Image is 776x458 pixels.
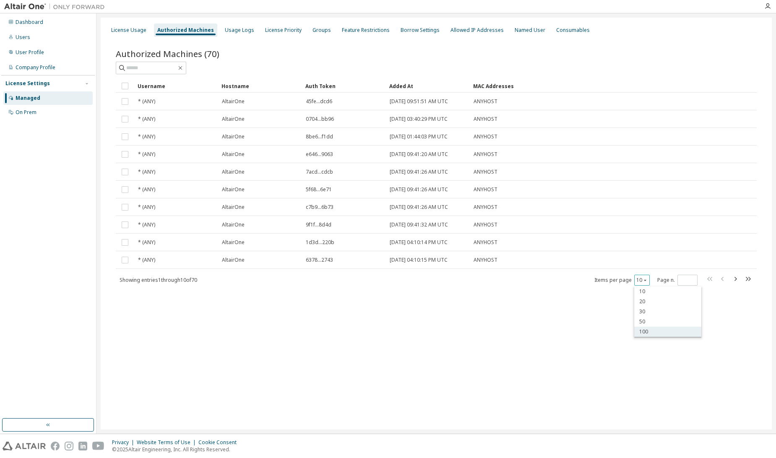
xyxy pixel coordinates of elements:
span: [DATE] 04:10:14 PM UTC [390,239,448,246]
span: * (ANY) [138,257,155,263]
span: Items per page [594,275,650,286]
div: 50 [634,317,701,327]
span: c7b9...6b73 [306,204,333,211]
span: 5f68...6e71 [306,186,332,193]
div: License Priority [265,27,302,34]
span: AltairOne [222,133,245,140]
span: * (ANY) [138,221,155,228]
div: Hostname [221,79,299,93]
div: On Prem [16,109,36,116]
span: Showing entries 1 through 10 of 70 [120,276,197,284]
div: MAC Addresses [473,79,669,93]
span: 6378...2743 [306,257,333,263]
img: instagram.svg [65,442,73,450]
div: Consumables [556,27,590,34]
div: Allowed IP Addresses [450,27,504,34]
span: [DATE] 01:44:03 PM UTC [390,133,448,140]
span: [DATE] 09:51:51 AM UTC [390,98,448,105]
span: [DATE] 09:41:26 AM UTC [390,169,448,175]
div: Feature Restrictions [342,27,390,34]
span: * (ANY) [138,169,155,175]
span: [DATE] 09:41:32 AM UTC [390,221,448,228]
span: * (ANY) [138,133,155,140]
span: AltairOne [222,239,245,246]
span: AltairOne [222,204,245,211]
div: Usage Logs [225,27,254,34]
span: [DATE] 04:10:15 PM UTC [390,257,448,263]
button: 10 [636,277,648,284]
span: Page n. [657,275,698,286]
span: 1d3d...220b [306,239,334,246]
div: Privacy [112,439,137,446]
span: * (ANY) [138,186,155,193]
div: Auth Token [305,79,383,93]
span: ANYHOST [474,204,497,211]
span: AltairOne [222,116,245,122]
span: ANYHOST [474,116,497,122]
span: [DATE] 09:41:26 AM UTC [390,186,448,193]
span: [DATE] 03:40:29 PM UTC [390,116,448,122]
span: ANYHOST [474,98,497,105]
img: youtube.svg [92,442,104,450]
span: * (ANY) [138,116,155,122]
span: ANYHOST [474,257,497,263]
span: AltairOne [222,151,245,158]
img: altair_logo.svg [3,442,46,450]
img: facebook.svg [51,442,60,450]
span: * (ANY) [138,239,155,246]
span: ANYHOST [474,186,497,193]
span: 45fe...dcd6 [306,98,332,105]
span: [DATE] 09:41:26 AM UTC [390,204,448,211]
span: Authorized Machines (70) [116,48,219,60]
span: * (ANY) [138,204,155,211]
div: 30 [634,307,701,317]
span: * (ANY) [138,151,155,158]
span: AltairOne [222,98,245,105]
span: 7acd...cdcb [306,169,333,175]
span: 8be6...f1dd [306,133,333,140]
div: Cookie Consent [198,439,242,446]
div: Username [138,79,215,93]
div: Named User [515,27,545,34]
span: ANYHOST [474,221,497,228]
div: Added At [389,79,466,93]
div: Authorized Machines [157,27,214,34]
span: * (ANY) [138,98,155,105]
div: Users [16,34,30,41]
img: Altair One [4,3,109,11]
div: Website Terms of Use [137,439,198,446]
span: ANYHOST [474,151,497,158]
span: AltairOne [222,169,245,175]
span: e646...9063 [306,151,333,158]
div: 20 [634,297,701,307]
span: AltairOne [222,257,245,263]
div: 100 [634,327,701,337]
span: AltairOne [222,221,245,228]
span: 9f1f...8d4d [306,221,331,228]
span: ANYHOST [474,239,497,246]
span: AltairOne [222,186,245,193]
div: License Settings [5,80,50,87]
span: ANYHOST [474,133,497,140]
p: © 2025 Altair Engineering, Inc. All Rights Reserved. [112,446,242,453]
div: Company Profile [16,64,55,71]
div: Dashboard [16,19,43,26]
div: License Usage [111,27,146,34]
div: Borrow Settings [401,27,440,34]
div: User Profile [16,49,44,56]
div: Managed [16,95,40,101]
span: [DATE] 09:41:20 AM UTC [390,151,448,158]
img: linkedin.svg [78,442,87,450]
div: Groups [312,27,331,34]
span: ANYHOST [474,169,497,175]
div: 10 [634,286,701,297]
span: 0704...bb96 [306,116,334,122]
